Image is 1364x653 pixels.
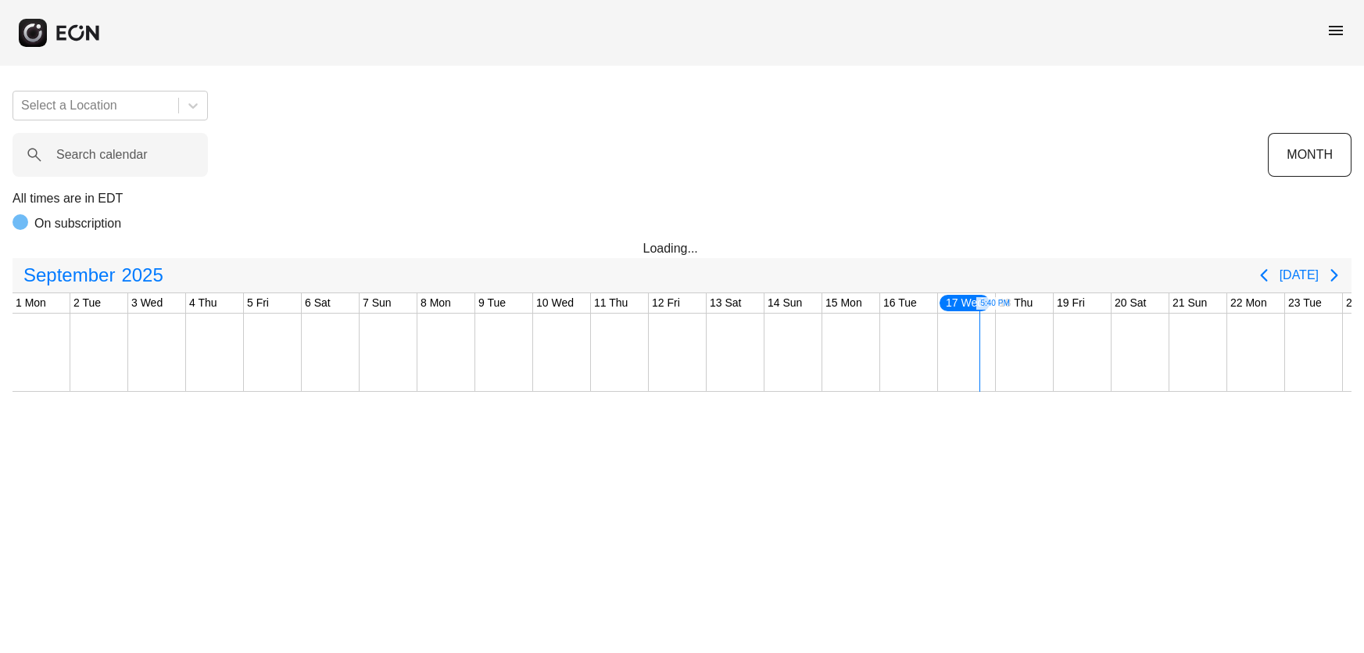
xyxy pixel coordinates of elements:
[938,293,991,313] div: 17 Wed
[118,260,166,291] span: 2025
[1280,261,1319,289] button: [DATE]
[822,293,865,313] div: 15 Mon
[1319,260,1350,291] button: Next page
[70,293,104,313] div: 2 Tue
[764,293,805,313] div: 14 Sun
[13,293,49,313] div: 1 Mon
[643,239,721,258] div: Loading...
[1227,293,1270,313] div: 22 Mon
[13,189,1351,208] p: All times are in EDT
[1054,293,1088,313] div: 19 Fri
[360,293,395,313] div: 7 Sun
[880,293,920,313] div: 16 Tue
[20,260,118,291] span: September
[128,293,166,313] div: 3 Wed
[1268,133,1351,177] button: MONTH
[533,293,577,313] div: 10 Wed
[1248,260,1280,291] button: Previous page
[417,293,454,313] div: 8 Mon
[649,293,683,313] div: 12 Fri
[56,145,148,164] label: Search calendar
[186,293,220,313] div: 4 Thu
[1112,293,1149,313] div: 20 Sat
[1326,21,1345,40] span: menu
[244,293,272,313] div: 5 Fri
[475,293,509,313] div: 9 Tue
[1285,293,1325,313] div: 23 Tue
[591,293,631,313] div: 11 Thu
[1169,293,1210,313] div: 21 Sun
[707,293,744,313] div: 13 Sat
[996,293,1036,313] div: 18 Thu
[302,293,334,313] div: 6 Sat
[34,214,121,233] p: On subscription
[14,260,173,291] button: September2025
